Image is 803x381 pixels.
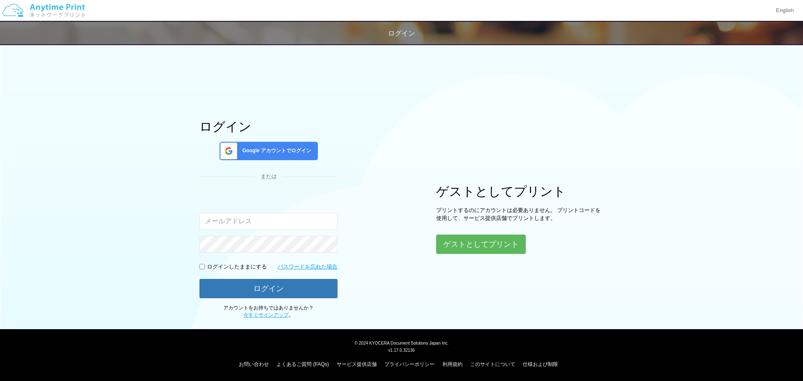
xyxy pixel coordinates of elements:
h1: ゲストとしてプリント [436,184,604,198]
h1: ログイン [199,120,338,133]
span: v1.17.0.32136 [388,348,414,353]
span: 。 [243,312,294,318]
a: プライバシーポリシー [384,361,435,367]
input: メールアドレス [199,213,338,230]
p: プリントするのにアカウントは必要ありません。 プリントコードを使用して、サービス提供店舗でプリントします。 [436,207,604,222]
a: パスワードを忘れた場合 [278,263,338,271]
p: アカウントをお持ちではありませんか？ [199,304,338,319]
a: よくあるご質問 (FAQs) [276,361,329,367]
span: ログイン [388,30,415,37]
a: このサイトについて [470,361,515,367]
span: Google アカウントでログイン [239,147,311,154]
div: または [199,173,338,181]
p: ログインしたままにする [207,263,267,271]
a: お問い合わせ [239,361,269,367]
a: 利用規約 [442,361,463,367]
a: 仕様および制限 [523,361,558,367]
button: ログイン [199,279,338,298]
a: 今すぐサインアップ [243,312,289,318]
a: サービス提供店舗 [337,361,377,367]
button: ゲストとしてプリント [436,235,526,254]
span: © 2024 KYOCERA Document Solutions Japan Inc. [355,340,449,345]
